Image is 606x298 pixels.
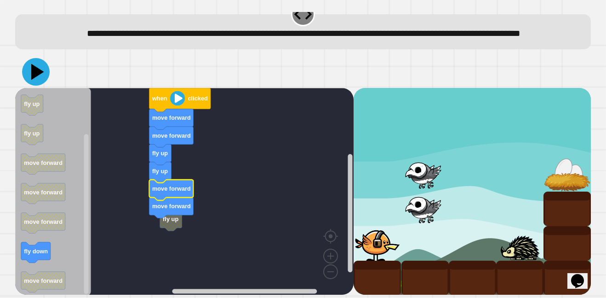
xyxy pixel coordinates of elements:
text: fly up [163,216,178,222]
text: move forward [152,132,191,139]
text: when [152,95,167,102]
text: fly down [24,247,48,254]
text: move forward [24,218,63,225]
text: clicked [188,95,207,102]
text: fly up [24,129,40,136]
text: move forward [152,114,191,121]
text: move forward [152,185,191,192]
text: move forward [24,188,63,195]
text: move forward [24,159,63,166]
iframe: chat widget [567,261,597,289]
text: fly up [24,100,40,107]
text: fly up [152,167,168,174]
text: move forward [24,277,63,284]
div: Blockly Workspace [15,88,354,295]
text: move forward [152,203,191,210]
text: fly up [152,150,168,157]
